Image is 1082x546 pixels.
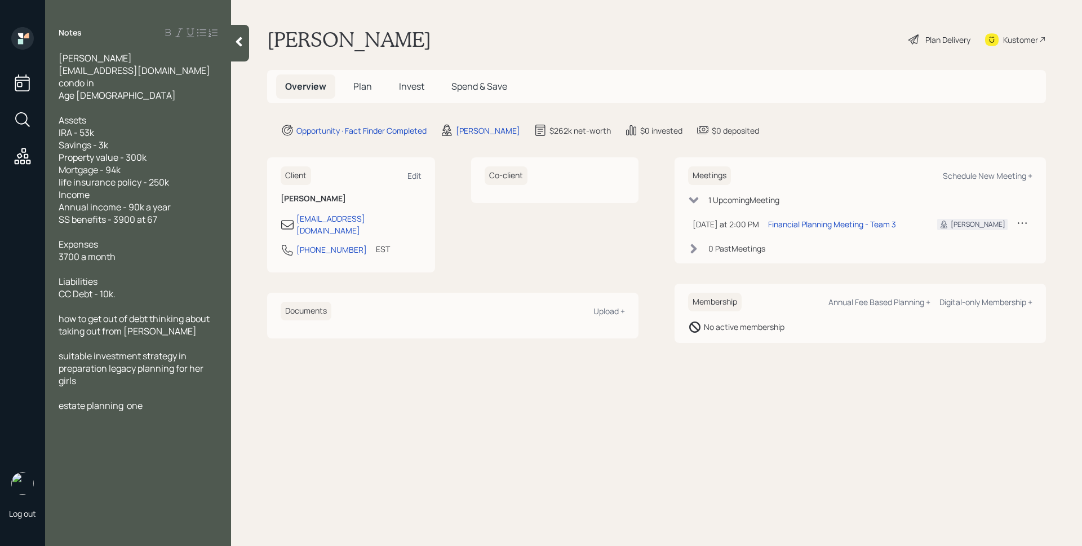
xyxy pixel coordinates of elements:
div: 0 Past Meeting s [708,243,765,254]
h6: [PERSON_NAME] [281,194,422,204]
div: No active membership [704,321,784,333]
div: Kustomer [1003,34,1038,46]
span: Plan [353,80,372,93]
div: Schedule New Meeting + [943,170,1032,181]
span: Invest [399,80,424,93]
div: 1 Upcoming Meeting [708,194,779,206]
div: [EMAIL_ADDRESS][DOMAIN_NAME] [296,213,422,236]
div: Edit [407,170,422,181]
div: Digital-only Membership + [939,297,1032,307]
span: Spend & Save [451,80,507,93]
div: Log out [9,508,36,519]
div: [PERSON_NAME] [951,219,1005,230]
h1: [PERSON_NAME] [267,27,431,52]
div: [DATE] at 2:00 PM [693,218,759,230]
span: estate planning one [59,399,143,412]
div: Financial Planning Meeting - Team 3 [768,218,896,230]
div: $262k net-worth [549,125,611,136]
span: [PERSON_NAME] [EMAIL_ADDRESS][DOMAIN_NAME] condo in Age [DEMOGRAPHIC_DATA] [59,52,210,102]
h6: Meetings [688,166,731,185]
div: $0 deposited [712,125,759,136]
label: Notes [59,27,82,38]
span: Liabilities CC Debt - 10k. [59,275,116,300]
div: [PERSON_NAME] [456,125,520,136]
span: Assets IRA - 53k Savings - 3k Property value - 300k Mortgage - 94k life insurance policy - 250k I... [59,114,171,226]
div: Upload + [593,306,625,316]
div: EST [376,243,390,255]
h6: Membership [688,293,742,311]
span: Expenses 3700 a month [59,238,116,263]
h6: Client [281,166,311,185]
div: $0 invested [640,125,682,136]
h6: Co-client [485,166,527,185]
h6: Documents [281,302,331,320]
div: Annual Fee Based Planning + [828,297,930,307]
div: Plan Delivery [925,34,970,46]
span: suitable investment strategy in preparation legacy planning for her girls [59,350,205,387]
div: Opportunity · Fact Finder Completed [296,125,427,136]
div: [PHONE_NUMBER] [296,244,367,256]
span: how to get out of debt thinking about taking out from [PERSON_NAME] [59,312,211,337]
span: Overview [285,80,326,93]
img: james-distasi-headshot.png [11,472,34,495]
